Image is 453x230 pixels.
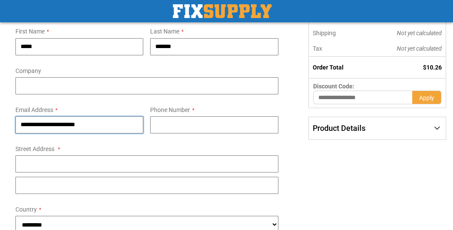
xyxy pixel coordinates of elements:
span: Phone Number [150,106,190,113]
span: Discount Code: [313,83,354,90]
span: Not yet calculated [397,30,442,36]
a: store logo [173,4,272,18]
span: First Name [15,28,45,35]
th: Tax [308,41,369,57]
button: Apply [412,91,441,104]
span: $10.26 [423,64,442,71]
span: Street Address [15,145,54,152]
strong: Order Total [313,64,344,71]
span: Shipping [313,30,336,36]
span: Email Address [15,106,53,113]
span: Product Details [313,124,365,133]
span: Apply [419,94,434,101]
img: Fix Industrial Supply [173,4,272,18]
span: Country [15,206,37,213]
span: Not yet calculated [397,45,442,52]
span: Company [15,67,41,74]
span: Last Name [150,28,179,35]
